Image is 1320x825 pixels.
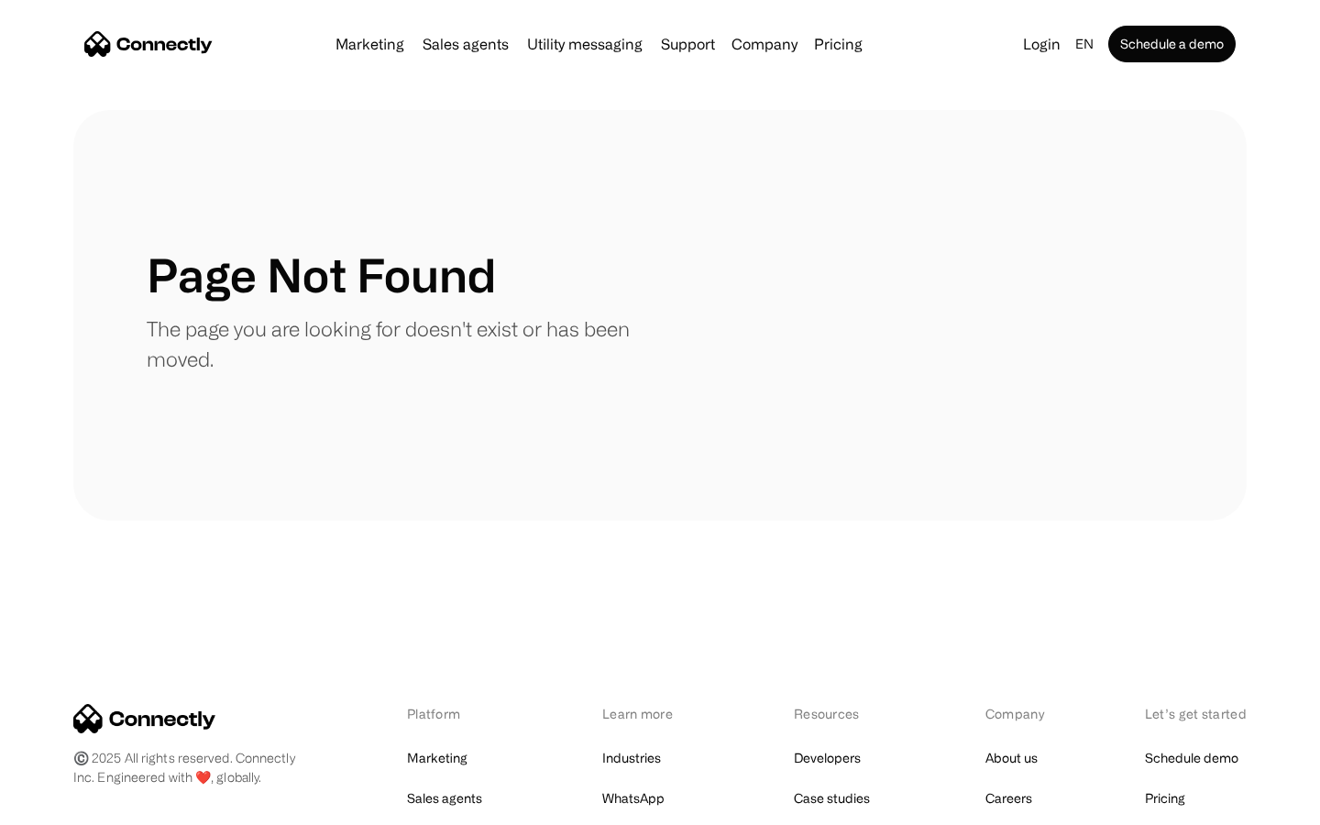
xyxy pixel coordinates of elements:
[407,786,482,811] a: Sales agents
[731,31,797,57] div: Company
[328,37,412,51] a: Marketing
[794,786,870,811] a: Case studies
[602,704,698,723] div: Learn more
[602,786,665,811] a: WhatsApp
[147,313,660,374] p: The page you are looking for doesn't exist or has been moved.
[794,704,890,723] div: Resources
[37,793,110,819] ul: Language list
[985,786,1032,811] a: Careers
[407,745,467,771] a: Marketing
[407,704,507,723] div: Platform
[1145,745,1238,771] a: Schedule demo
[654,37,722,51] a: Support
[18,791,110,819] aside: Language selected: English
[807,37,870,51] a: Pricing
[415,37,516,51] a: Sales agents
[985,704,1050,723] div: Company
[520,37,650,51] a: Utility messaging
[1016,31,1068,57] a: Login
[1145,786,1185,811] a: Pricing
[1108,26,1236,62] a: Schedule a demo
[1145,704,1247,723] div: Let’s get started
[147,247,496,302] h1: Page Not Found
[602,745,661,771] a: Industries
[985,745,1038,771] a: About us
[794,745,861,771] a: Developers
[1075,31,1094,57] div: en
